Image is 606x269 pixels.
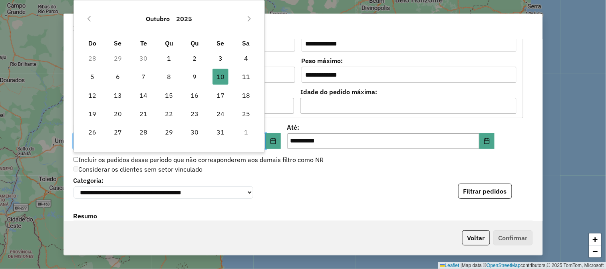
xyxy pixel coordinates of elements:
[140,39,147,47] span: Te
[238,106,254,122] span: 25
[266,133,281,149] button: Choose Date
[161,87,177,103] span: 15
[74,176,253,185] label: Categoria:
[238,50,254,66] span: 4
[110,124,126,140] span: 27
[114,39,122,47] span: Se
[131,105,156,123] td: 21
[135,87,151,103] span: 14
[589,233,601,245] a: Zoom in
[79,49,105,67] td: 28
[589,245,601,257] a: Zoom out
[105,105,131,123] td: 20
[131,67,156,86] td: 7
[156,86,182,105] td: 15
[161,50,177,66] span: 1
[182,123,208,141] td: 30
[208,49,233,67] td: 3
[213,87,228,103] span: 17
[187,87,203,103] span: 16
[105,86,131,105] td: 13
[110,106,126,122] span: 20
[84,124,100,140] span: 26
[161,106,177,122] span: 22
[440,263,459,268] a: Leaflet
[79,123,105,141] td: 26
[79,67,105,86] td: 5
[233,123,259,141] td: 1
[593,246,598,256] span: −
[74,155,324,164] label: Incluir os pedidos desse período que não corresponderem aos demais filtro como NR
[131,86,156,105] td: 14
[79,86,105,105] td: 12
[131,123,156,141] td: 28
[135,106,151,122] span: 21
[88,39,96,47] span: Do
[165,39,173,47] span: Qu
[233,67,259,86] td: 11
[242,39,250,47] span: Sa
[208,105,233,123] td: 24
[208,123,233,141] td: 31
[156,123,182,141] td: 29
[173,9,195,28] button: Choose Year
[161,69,177,85] span: 8
[233,105,259,123] td: 25
[105,49,131,67] td: 29
[84,69,100,85] span: 5
[182,86,208,105] td: 16
[243,12,256,25] button: Next Month
[479,133,495,149] button: Choose Date
[213,106,228,122] span: 24
[462,230,490,245] button: Voltar
[461,263,462,268] span: |
[110,69,126,85] span: 6
[182,105,208,123] td: 23
[238,69,254,85] span: 11
[135,69,151,85] span: 7
[79,105,105,123] td: 19
[208,67,233,86] td: 10
[182,67,208,86] td: 9
[187,69,203,85] span: 9
[233,49,259,67] td: 4
[143,9,173,28] button: Choose Month
[131,49,156,67] td: 30
[105,67,131,86] td: 6
[187,106,203,122] span: 23
[187,124,203,140] span: 30
[302,56,517,65] label: Peso máximo:
[191,39,199,47] span: Qu
[208,86,233,105] td: 17
[458,184,512,199] button: Filtrar pedidos
[74,164,203,174] label: Considerar os clientes sem setor vinculado
[487,263,521,268] a: OpenStreetMap
[213,69,228,85] span: 10
[161,124,177,140] span: 29
[233,86,259,105] td: 18
[105,123,131,141] td: 27
[187,50,203,66] span: 2
[110,87,126,103] span: 13
[74,211,533,222] label: Resumo
[156,49,182,67] td: 1
[156,67,182,86] td: 8
[135,124,151,140] span: 28
[213,124,228,140] span: 31
[84,106,100,122] span: 19
[213,50,228,66] span: 3
[217,39,224,47] span: Se
[287,123,495,132] label: Até:
[182,49,208,67] td: 2
[238,87,254,103] span: 18
[300,87,517,97] label: Idade do pedido máxima:
[156,105,182,123] td: 22
[83,12,95,25] button: Previous Month
[84,87,100,103] span: 12
[438,262,606,269] div: Map data © contributors,© 2025 TomTom, Microsoft
[593,234,598,244] span: +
